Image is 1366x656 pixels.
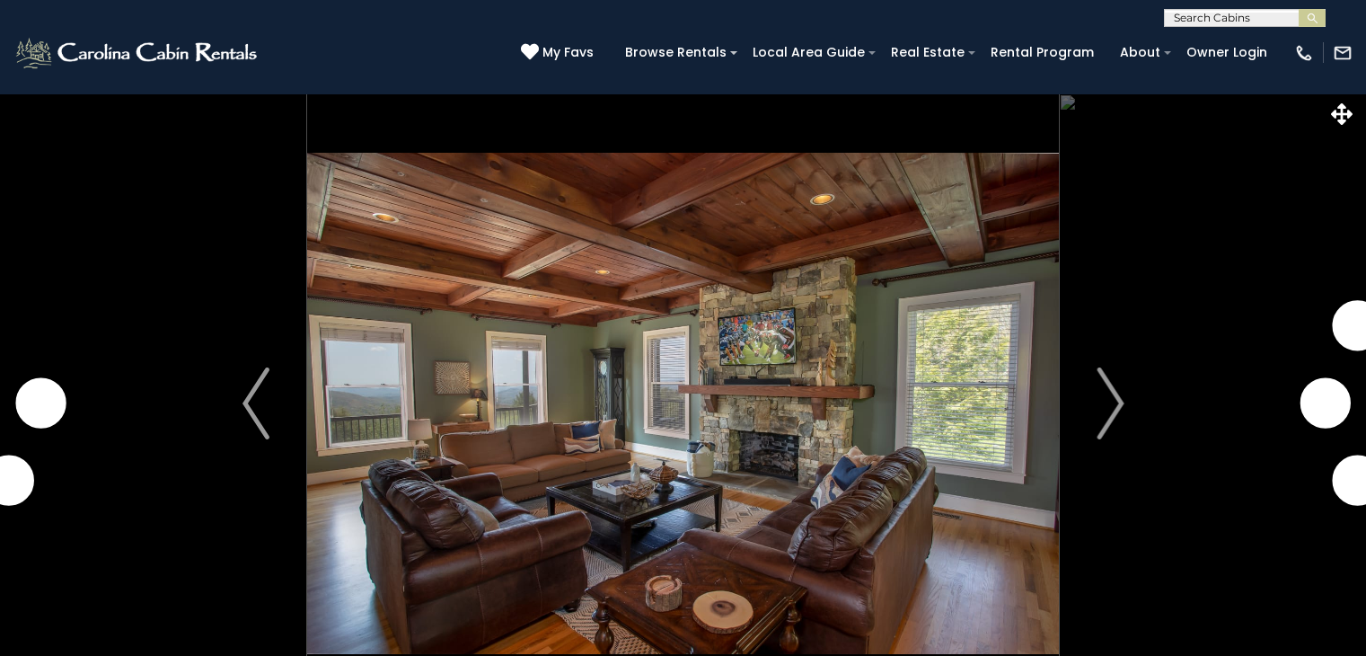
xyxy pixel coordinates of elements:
img: mail-regular-white.png [1333,43,1353,63]
span: My Favs [542,43,594,62]
a: About [1111,39,1169,66]
a: My Favs [521,43,598,63]
img: arrow [242,368,269,439]
img: arrow [1097,368,1124,439]
a: Rental Program [982,39,1103,66]
a: Owner Login [1177,39,1276,66]
a: Real Estate [882,39,974,66]
a: Browse Rentals [616,39,736,66]
img: phone-regular-white.png [1294,43,1314,63]
a: Local Area Guide [744,39,874,66]
img: White-1-2.png [13,35,262,71]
